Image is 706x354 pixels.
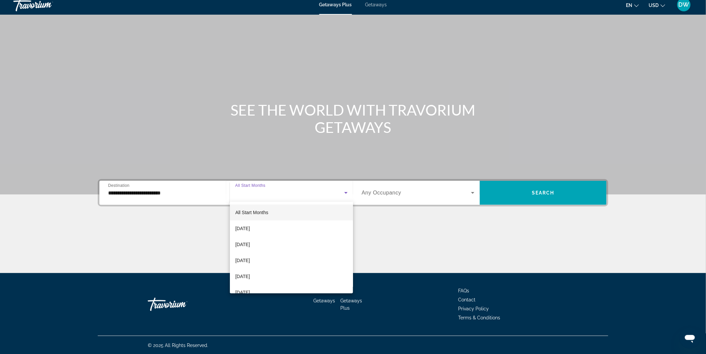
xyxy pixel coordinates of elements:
[235,224,250,232] span: [DATE]
[235,256,250,264] span: [DATE]
[235,288,250,296] span: [DATE]
[235,240,250,248] span: [DATE]
[235,272,250,280] span: [DATE]
[235,210,268,215] span: All Start Months
[679,327,701,349] iframe: Button to launch messaging window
